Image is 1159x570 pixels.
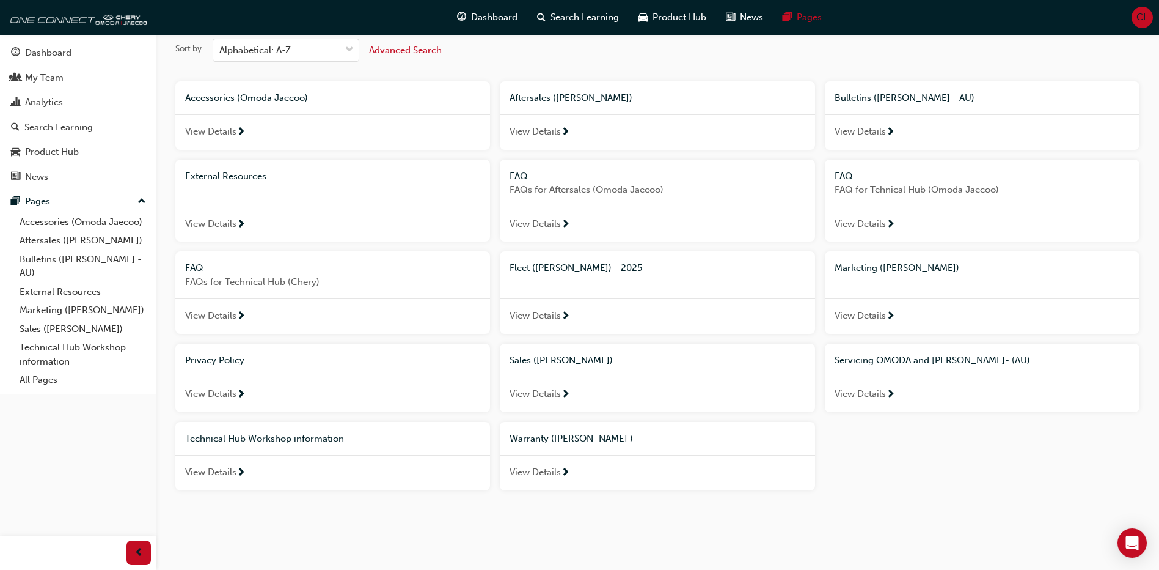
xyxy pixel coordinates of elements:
div: Open Intercom Messenger [1117,528,1147,558]
a: My Team [5,67,151,89]
span: View Details [185,387,236,401]
span: Search Learning [550,10,619,24]
a: Technical Hub Workshop informationView Details [175,422,490,490]
span: Pages [797,10,822,24]
button: Pages [5,190,151,213]
span: News [740,10,763,24]
a: Aftersales ([PERSON_NAME])View Details [500,81,814,150]
a: FAQFAQs for Technical Hub (Chery)View Details [175,251,490,334]
a: Accessories (Omoda Jaecoo)View Details [175,81,490,150]
span: Dashboard [471,10,517,24]
span: news-icon [11,172,20,183]
span: next-icon [886,311,895,322]
span: next-icon [886,390,895,401]
button: CL [1132,7,1153,28]
span: next-icon [561,220,570,231]
span: View Details [185,309,236,323]
div: News [25,170,48,184]
span: down-icon [345,42,354,58]
button: Advanced Search [369,39,442,62]
span: View Details [835,217,886,231]
span: next-icon [561,390,570,401]
span: View Details [510,217,561,231]
span: Privacy Policy [185,355,244,366]
div: Search Learning [24,120,93,135]
span: View Details [510,387,561,401]
span: chart-icon [11,97,20,108]
span: View Details [510,125,561,139]
a: Dashboard [5,42,151,64]
span: FAQs for Aftersales (Omoda Jaecoo) [510,183,805,197]
div: Sort by [175,43,202,55]
span: next-icon [561,311,570,322]
span: next-icon [236,390,246,401]
a: car-iconProduct Hub [629,5,716,30]
span: View Details [185,125,236,139]
a: Accessories (Omoda Jaecoo) [15,213,151,232]
a: Privacy PolicyView Details [175,344,490,412]
div: My Team [25,71,64,85]
span: View Details [835,309,886,323]
a: Search Learning [5,116,151,139]
a: External ResourcesView Details [175,160,490,242]
span: FAQ for Tehnical Hub (Omoda Jaecoo) [835,183,1130,197]
span: Bulletins ([PERSON_NAME] - AU) [835,92,974,103]
span: View Details [185,465,236,479]
button: DashboardMy TeamAnalyticsSearch LearningProduct HubNews [5,39,151,190]
span: search-icon [537,10,546,25]
span: View Details [510,465,561,479]
a: Technical Hub Workshop information [15,338,151,371]
span: Advanced Search [369,45,442,56]
span: Sales ([PERSON_NAME]) [510,355,613,366]
a: FAQFAQ for Tehnical Hub (Omoda Jaecoo)View Details [825,160,1139,242]
a: FAQFAQs for Aftersales (Omoda Jaecoo)View Details [500,160,814,242]
a: Bulletins ([PERSON_NAME] - AU)View Details [825,81,1139,150]
a: Sales ([PERSON_NAME])View Details [500,344,814,412]
a: Marketing ([PERSON_NAME])View Details [825,251,1139,334]
span: View Details [835,125,886,139]
div: Dashboard [25,46,71,60]
span: car-icon [11,147,20,158]
span: next-icon [236,127,246,138]
span: next-icon [561,127,570,138]
span: up-icon [137,194,146,210]
span: next-icon [236,311,246,322]
span: Marketing ([PERSON_NAME]) [835,262,959,273]
img: oneconnect [6,5,147,29]
span: FAQ [835,171,853,182]
span: FAQ [510,171,528,182]
a: Fleet ([PERSON_NAME]) - 2025View Details [500,251,814,334]
span: FAQ [185,262,203,273]
a: Bulletins ([PERSON_NAME] - AU) [15,250,151,283]
span: Warranty ([PERSON_NAME] ) [510,433,633,444]
span: search-icon [11,122,20,133]
span: CL [1136,10,1148,24]
a: Aftersales ([PERSON_NAME]) [15,231,151,250]
a: pages-iconPages [773,5,832,30]
span: pages-icon [11,196,20,207]
span: car-icon [638,10,648,25]
a: Servicing OMODA and [PERSON_NAME]- (AU)View Details [825,344,1139,412]
span: FAQs for Technical Hub (Chery) [185,275,480,289]
span: people-icon [11,73,20,84]
span: View Details [185,217,236,231]
span: Aftersales ([PERSON_NAME]) [510,92,632,103]
a: News [5,166,151,188]
span: next-icon [886,220,895,231]
a: guage-iconDashboard [447,5,527,30]
div: Product Hub [25,145,79,159]
span: next-icon [236,220,246,231]
span: View Details [510,309,561,323]
span: Technical Hub Workshop information [185,433,344,444]
span: prev-icon [134,546,144,561]
div: Pages [25,194,50,209]
span: Product Hub [653,10,706,24]
a: Marketing ([PERSON_NAME]) [15,301,151,320]
a: External Resources [15,283,151,302]
span: Fleet ([PERSON_NAME]) - 2025 [510,262,642,273]
a: All Pages [15,371,151,390]
span: External Resources [185,171,266,182]
a: Sales ([PERSON_NAME]) [15,320,151,339]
